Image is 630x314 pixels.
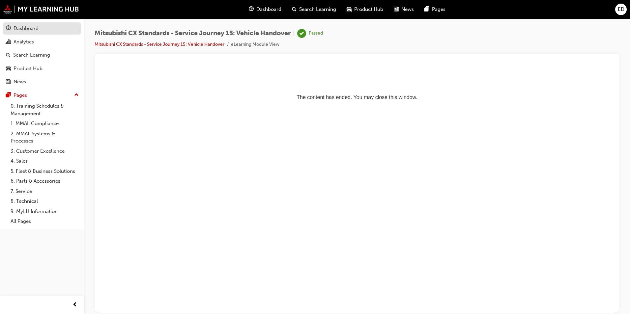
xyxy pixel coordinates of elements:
[419,3,451,16] a: pages-iconPages
[388,3,419,16] a: news-iconNews
[3,5,512,35] p: The content has ended. You may close this window.
[354,6,383,13] span: Product Hub
[8,186,81,196] a: 7. Service
[14,38,34,46] div: Analytics
[6,39,11,45] span: chart-icon
[72,301,77,309] span: prev-icon
[14,78,26,86] div: News
[74,91,79,99] span: up-icon
[8,118,81,129] a: 1. MMAL Compliance
[3,21,81,89] button: DashboardAnalyticsSearch LearningProduct HubNews
[3,22,81,35] a: Dashboard
[424,5,429,13] span: pages-icon
[8,196,81,206] a: 8. Technical
[8,216,81,226] a: All Pages
[3,63,81,75] a: Product Hub
[6,26,11,32] span: guage-icon
[3,76,81,88] a: News
[3,5,79,13] img: mmal
[3,36,81,48] a: Analytics
[95,41,224,47] a: Mitsubishi CX Standards - Service Journey 15: Vehicle Handover
[95,30,291,37] span: Mitsubishi CX Standards - Service Journey 15: Vehicle Handover
[8,166,81,176] a: 5. Fleet & Business Solutions
[6,79,11,85] span: news-icon
[14,92,27,99] div: Pages
[8,176,81,186] a: 6. Parts & Accessories
[3,89,81,101] button: Pages
[401,6,414,13] span: News
[287,3,341,16] a: search-iconSearch Learning
[256,6,281,13] span: Dashboard
[341,3,388,16] a: car-iconProduct Hub
[8,101,81,118] a: 0. Training Schedules & Management
[243,3,287,16] a: guage-iconDashboard
[13,51,50,59] div: Search Learning
[8,206,81,217] a: 9. MyLH Information
[618,6,624,13] span: ED
[8,156,81,166] a: 4. Sales
[293,30,295,37] span: |
[615,4,627,15] button: ED
[14,65,43,72] div: Product Hub
[347,5,352,13] span: car-icon
[309,30,323,37] div: Passed
[231,41,279,48] li: eLearning Module View
[3,49,81,61] a: Search Learning
[299,6,336,13] span: Search Learning
[394,5,399,13] span: news-icon
[8,146,81,156] a: 3. Customer Excellence
[432,6,445,13] span: Pages
[6,92,11,98] span: pages-icon
[292,5,297,13] span: search-icon
[8,129,81,146] a: 2. MMAL Systems & Processes
[249,5,254,13] span: guage-icon
[6,66,11,72] span: car-icon
[14,25,39,32] div: Dashboard
[297,29,306,38] span: learningRecordVerb_PASS-icon
[6,52,11,58] span: search-icon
